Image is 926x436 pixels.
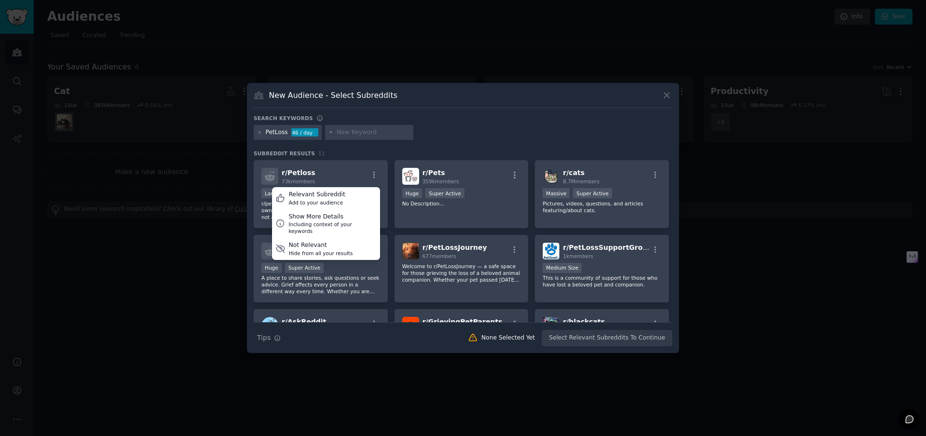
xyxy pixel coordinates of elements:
[422,244,487,251] span: r/ PetLossJourney
[288,213,376,221] div: Show More Details
[422,178,459,184] span: 359k members
[261,200,380,220] p: r/petloss is a community of support for Pet owners whose Pets have passed away. This is not a pla...
[318,150,325,156] span: 11
[337,128,410,137] input: New Keyword
[254,115,313,122] h3: Search keywords
[543,243,559,259] img: PetLossSupportGroup
[563,244,652,251] span: r/ PetLossSupportGroup
[563,318,605,326] span: r/ blackcats
[543,188,570,198] div: Massive
[402,168,419,185] img: Pets
[254,150,315,157] span: Subreddit Results
[282,169,315,177] span: r/ Petloss
[261,188,283,198] div: Large
[543,274,661,288] p: This is a community of support for those who have lost a beloved pet and companion.
[422,318,503,326] span: r/ GrievingPetParents
[254,329,284,346] button: Tips
[269,90,397,100] h3: New Audience - Select Subreddits
[282,318,326,326] span: r/ AskReddit
[543,263,582,273] div: Medium Size
[402,200,521,207] p: No Description...
[563,178,599,184] span: 8.7M members
[543,200,661,214] p: Pictures, videos, questions, and articles featuring/about cats.
[481,334,535,342] div: None Selected Yet
[289,191,345,199] div: Relevant Subreddit
[261,317,278,334] img: AskReddit
[261,274,380,295] p: A place to share stories, ask questions or seek advice. Grief affects every person in a different...
[425,188,464,198] div: Super Active
[422,169,445,177] span: r/ Pets
[261,263,282,273] div: Huge
[543,317,559,334] img: blackcats
[573,188,612,198] div: Super Active
[402,263,521,283] p: Welcome to r/PetLossJourney — a safe space for those grieving the loss of a beloved animal compan...
[289,241,353,250] div: Not Relevant
[563,169,585,177] span: r/ cats
[543,168,559,185] img: cats
[282,178,315,184] span: 73k members
[285,263,324,273] div: Super Active
[563,253,593,259] span: 1k members
[402,317,419,334] img: GrievingPetParents
[289,199,345,206] div: Add to your audience
[266,128,288,137] div: PetLoss
[289,250,353,257] div: Hide from all your results
[402,188,422,198] div: Huge
[257,333,271,343] span: Tips
[402,243,419,259] img: PetLossJourney
[422,253,456,259] span: 677 members
[291,128,318,137] div: 46 / day
[288,221,376,234] div: Including context of your keywords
